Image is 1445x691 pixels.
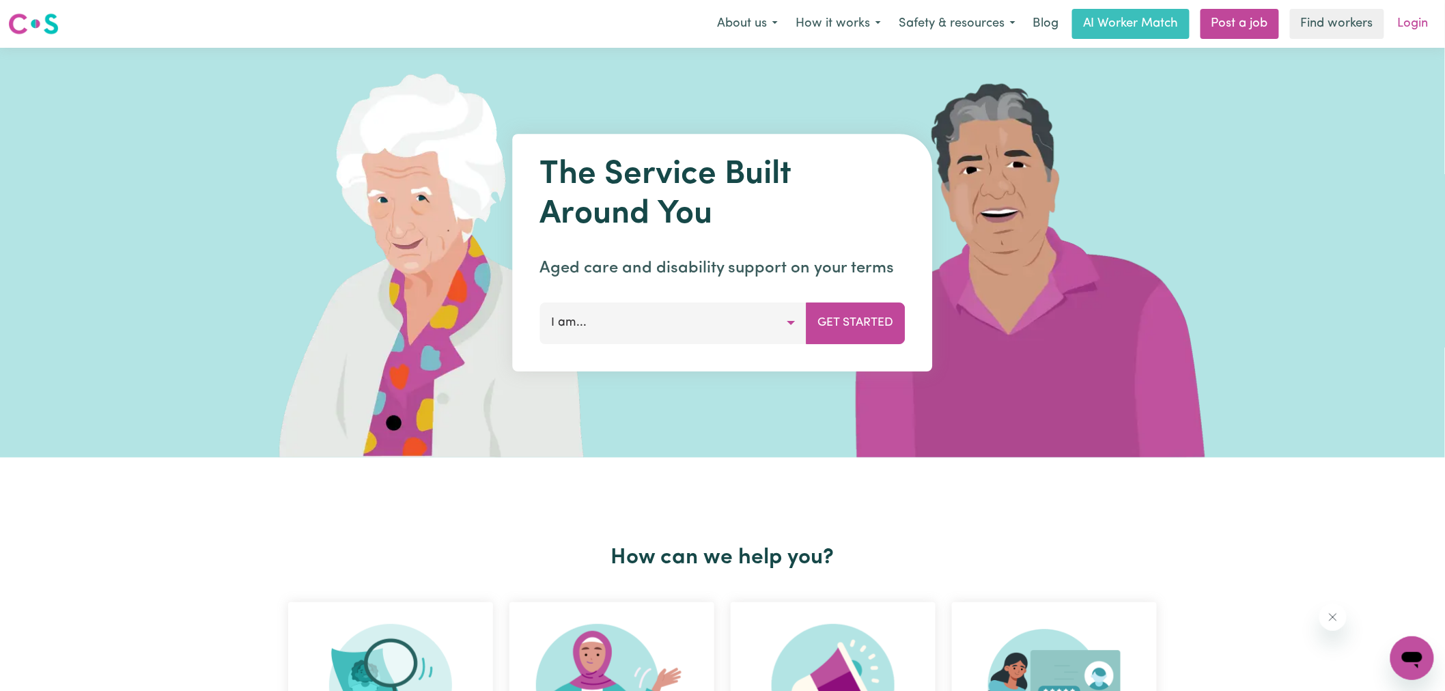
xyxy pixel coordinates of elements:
[1390,636,1434,680] iframe: Button to launch messaging window
[8,10,83,20] span: Need any help?
[708,10,787,38] button: About us
[1024,9,1067,39] a: Blog
[8,8,59,40] a: Careseekers logo
[890,10,1024,38] button: Safety & resources
[540,302,807,343] button: I am...
[280,545,1165,571] h2: How can we help you?
[1390,9,1437,39] a: Login
[1319,604,1347,631] iframe: Close message
[1201,9,1279,39] a: Post a job
[8,12,59,36] img: Careseekers logo
[806,302,906,343] button: Get Started
[1290,9,1384,39] a: Find workers
[1072,9,1190,39] a: AI Worker Match
[787,10,890,38] button: How it works
[540,256,906,281] p: Aged care and disability support on your terms
[540,156,906,234] h1: The Service Built Around You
